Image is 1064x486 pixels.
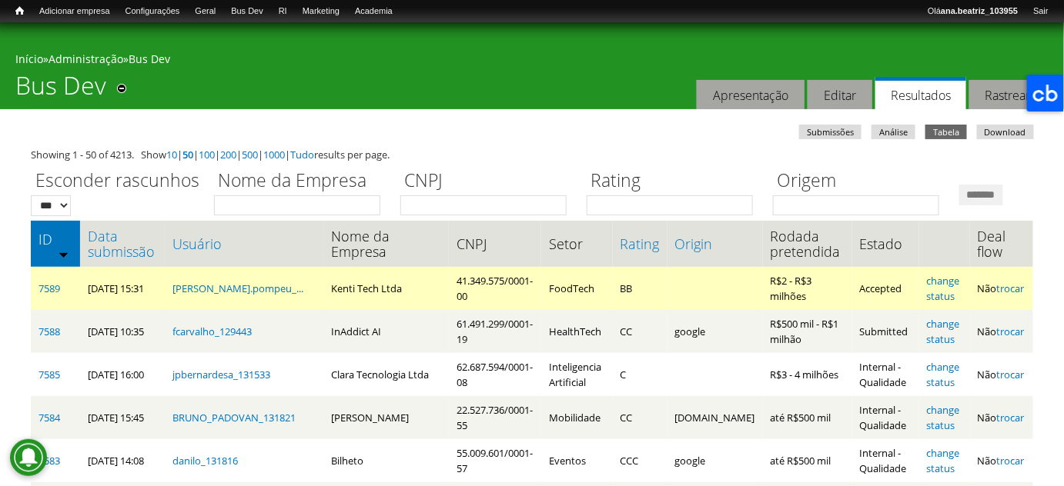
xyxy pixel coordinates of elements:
[80,439,165,482] td: [DATE] 14:08
[118,4,188,19] a: Configurações
[166,148,177,161] a: 10
[449,310,541,353] td: 61.491.299/0001-19
[172,411,296,424] a: BRUNO_PADOVAN_131821
[38,411,60,424] a: 7584
[970,267,1033,310] td: Não
[449,221,541,267] th: CNPJ
[613,353,668,396] td: C
[875,77,966,110] a: Resultados
[80,310,165,353] td: [DATE] 10:35
[172,236,316,251] a: Usuário
[927,274,960,303] a: change status
[668,439,763,482] td: google
[449,396,541,439] td: 22.527.736/0001-55
[323,353,449,396] td: Clara Tecnologia Ltda
[15,52,1049,71] div: » »
[242,148,258,161] a: 500
[852,221,919,267] th: Estado
[38,281,60,295] a: 7589
[172,281,303,295] a: [PERSON_NAME].pompeu_...
[925,125,967,139] a: Tabela
[763,267,852,310] td: R$2 - R$3 milhões
[613,439,668,482] td: CCC
[799,125,862,139] a: Submissões
[541,221,613,267] th: Setor
[941,6,1018,15] strong: ana.beatriz_103955
[400,168,577,195] label: CNPJ
[38,368,60,381] a: 7585
[763,439,852,482] td: até R$500 mil
[668,310,763,353] td: google
[323,267,449,310] td: Kenti Tech Ltda
[541,267,613,310] td: FoodTech
[449,267,541,310] td: 41.349.575/0001-00
[31,168,204,195] label: Esconder rascunhos
[852,267,919,310] td: Accepted
[541,353,613,396] td: Inteligencia Artificial
[621,236,660,251] a: Rating
[969,80,1047,110] a: Rastrear
[220,148,236,161] a: 200
[8,4,32,18] a: Início
[927,360,960,389] a: change status
[763,310,852,353] td: R$500 mil - R$1 milhão
[295,4,347,19] a: Marketing
[347,4,400,19] a: Academia
[852,439,919,482] td: Internal - Qualidade
[271,4,295,19] a: RI
[38,325,60,338] a: 7588
[697,80,805,110] a: Apresentação
[997,454,1025,468] a: trocar
[587,168,763,195] label: Rating
[763,221,852,267] th: Rodada pretendida
[129,52,170,66] a: Bus Dev
[977,125,1034,139] a: Download
[613,267,668,310] td: BB
[997,325,1025,338] a: trocar
[970,396,1033,439] td: Não
[323,439,449,482] td: Bilheto
[852,353,919,396] td: Internal - Qualidade
[927,446,960,475] a: change status
[15,71,106,109] h1: Bus Dev
[80,267,165,310] td: [DATE] 15:31
[1026,4,1056,19] a: Sair
[852,310,919,353] td: Submitted
[872,125,915,139] a: Análise
[852,396,919,439] td: Internal - Qualidade
[997,411,1025,424] a: trocar
[970,439,1033,482] td: Não
[927,317,960,346] a: change status
[172,454,238,468] a: danilo_131816
[808,80,872,110] a: Editar
[49,52,123,66] a: Administração
[214,168,390,195] label: Nome da Empresa
[59,249,69,259] img: ordem crescente
[32,4,118,19] a: Adicionar empresa
[182,148,193,161] a: 50
[675,236,755,251] a: Origin
[970,353,1033,396] td: Não
[541,310,613,353] td: HealthTech
[187,4,223,19] a: Geral
[223,4,271,19] a: Bus Dev
[263,148,285,161] a: 1000
[290,148,314,161] a: Tudo
[449,439,541,482] td: 55.009.601/0001-57
[668,396,763,439] td: [DOMAIN_NAME]
[15,5,24,16] span: Início
[541,439,613,482] td: Eventos
[997,281,1025,295] a: trocar
[38,454,60,468] a: 7583
[31,147,1033,162] div: Showing 1 - 50 of 4213. Show | | | | | | results per page.
[15,52,43,66] a: Início
[920,4,1026,19] a: Oláana.beatriz_103955
[199,148,215,161] a: 100
[970,221,1033,267] th: Deal flow
[997,368,1025,381] a: trocar
[38,231,72,247] a: ID
[88,228,157,259] a: Data submissão
[773,168,949,195] label: Origem
[763,353,852,396] td: R$3 - 4 milhões
[80,396,165,439] td: [DATE] 15:45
